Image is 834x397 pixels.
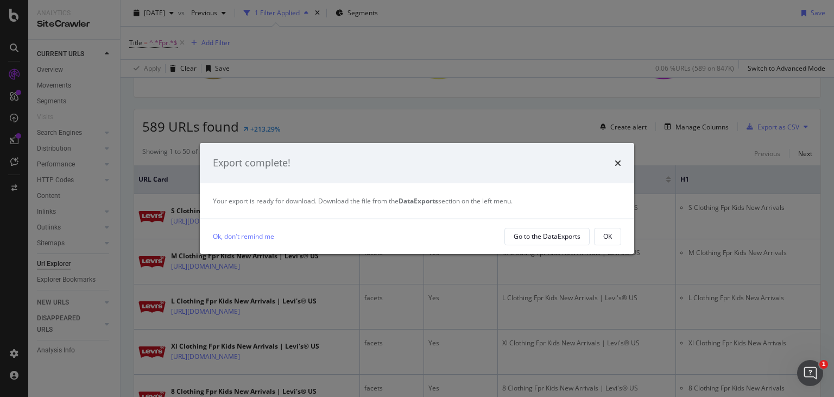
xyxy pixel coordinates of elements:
button: Go to the DataExports [504,228,590,245]
div: OK [603,232,612,241]
iframe: Intercom live chat [797,360,823,386]
span: section on the left menu. [399,196,513,206]
strong: DataExports [399,196,438,206]
div: Export complete! [213,156,290,170]
div: times [615,156,621,170]
div: Go to the DataExports [514,232,580,241]
span: 1 [819,360,828,369]
button: OK [594,228,621,245]
div: Your export is ready for download. Download the file from the [213,196,621,206]
div: modal [200,143,634,254]
a: Ok, don't remind me [213,231,274,242]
